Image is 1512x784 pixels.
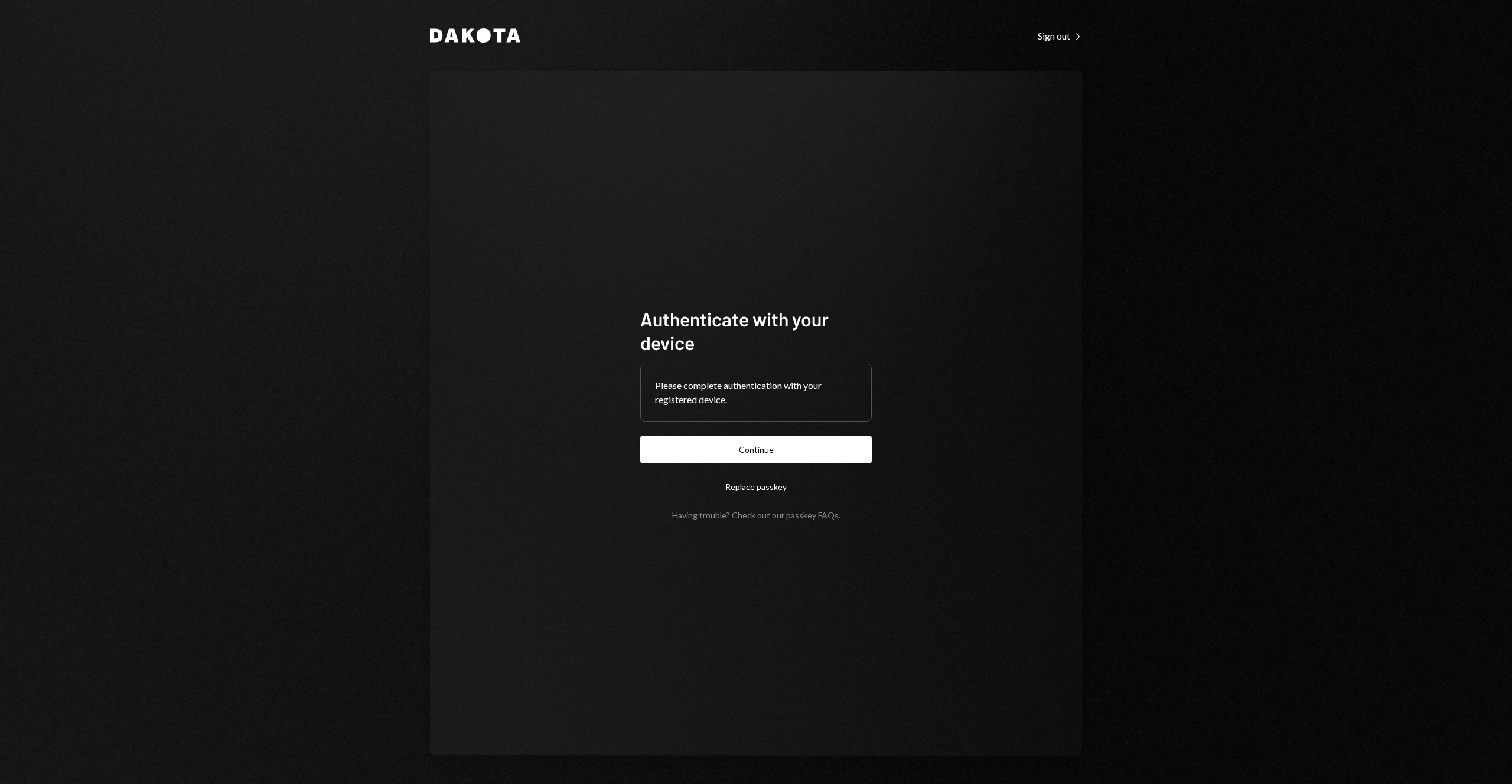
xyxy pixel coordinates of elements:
button: Continue [640,436,872,463]
a: Sign out [1038,29,1082,42]
div: Please complete authentication with your registered device. [655,378,857,407]
a: passkey FAQs [786,510,839,521]
button: Replace passkey [640,473,872,501]
h1: Authenticate with your device [640,307,872,354]
div: Sign out [1038,30,1082,42]
div: Having trouble? Check out our . [672,510,840,520]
